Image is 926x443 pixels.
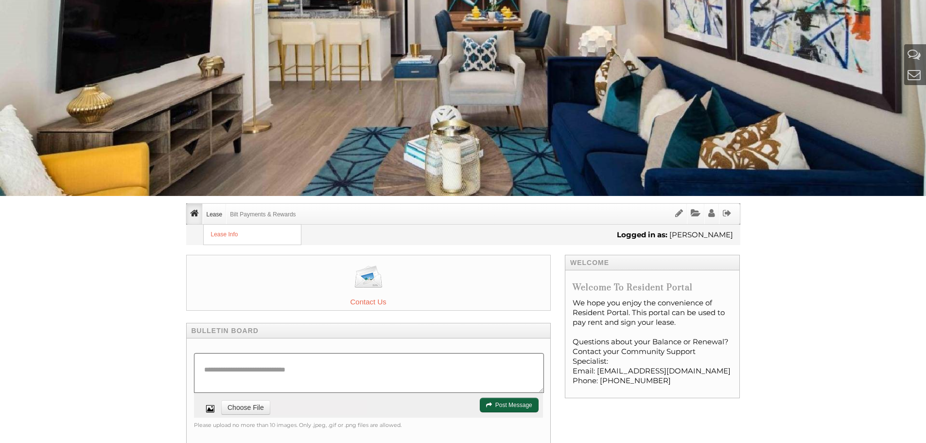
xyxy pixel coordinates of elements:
a: Lease Info [204,225,301,245]
a: Bilt Payments & Rewards [227,204,299,224]
a: Profile [705,204,718,224]
h4: Welcome [565,255,740,270]
span: [PERSON_NAME] [669,230,733,239]
a: Home [187,204,202,224]
i: Profile [708,209,715,218]
i: Documents [691,209,700,218]
a: Documents [687,204,704,224]
textarea: Write a message to your neighbors [194,353,544,393]
div: We hope you enjoy the convenience of Resident Portal. This portal can be used to pay rent and sig... [573,298,733,390]
a: Sign Out [719,204,735,224]
a: Lease [203,204,226,224]
a: Contact [908,67,921,83]
b: Logged in as: [617,230,667,239]
p: Questions about your Balance or Renewal? Contact your Community Support Specialist: Email: [EMAIL... [573,337,733,386]
a: Help And Support [908,46,921,62]
i: Sign Documents [675,209,683,218]
h4: Welcome to Resident Portal [573,283,733,293]
a: Contact Us [186,255,551,311]
span: Contact Us [187,296,550,308]
iframe: Upload Attachment [221,400,367,415]
a: Sign Documents [672,204,686,224]
i: Home [190,209,199,218]
h4: Bulletin Board [186,323,551,338]
div: Please upload no more than 10 images. Only .jpeg, .gif or .png files are allowed. [194,420,543,430]
i: Sign Out [723,209,732,218]
button: Post Message [480,398,539,412]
